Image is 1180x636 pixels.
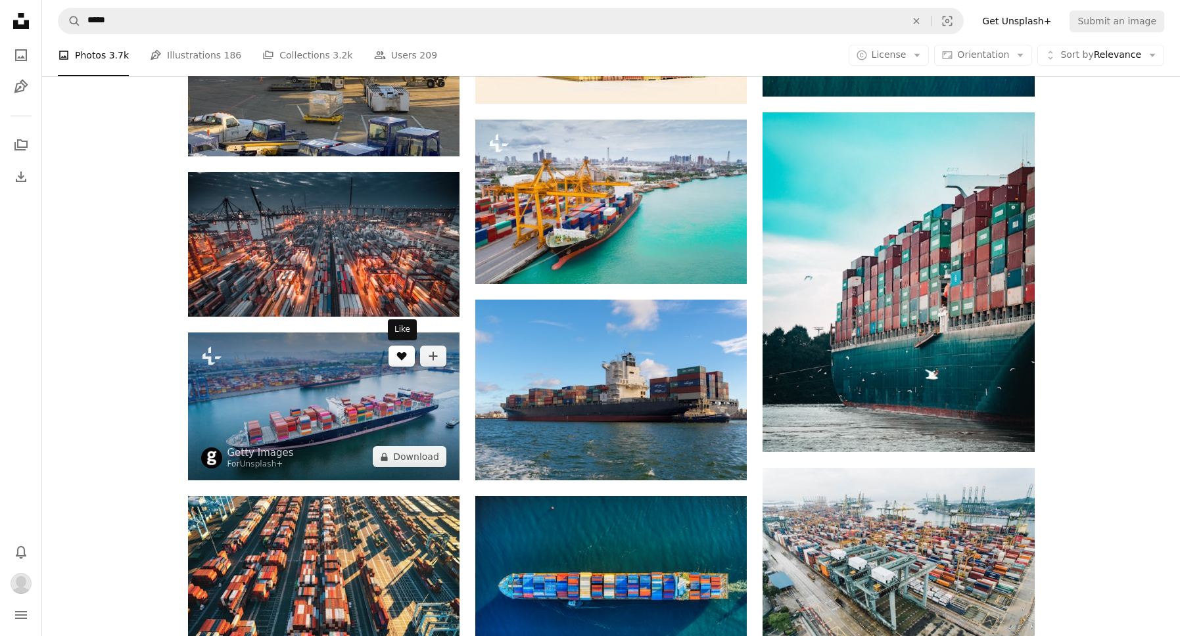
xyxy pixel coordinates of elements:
[8,570,34,597] button: Profile
[957,49,1009,60] span: Orientation
[240,459,283,468] a: Unsplash+
[8,74,34,100] a: Illustrations
[8,602,34,628] button: Menu
[58,8,964,34] form: Find visuals sitewide
[1037,45,1164,66] button: Sort byRelevance
[150,34,241,76] a: Illustrations 186
[902,9,931,34] button: Clear
[188,332,460,481] img: Aerial top view containers ship cargo business commercial trade logistic and transportation of in...
[373,446,446,467] button: Download
[1070,11,1164,32] button: Submit an image
[475,384,747,396] a: black cargo ship on sea under blue sky during daytime
[763,276,1034,288] a: a large cargo ship loaded with lots of containers
[227,446,294,459] a: Getty Images
[1060,49,1093,60] span: Sort by
[188,172,460,317] img: city with high rise buildings during night time
[59,9,81,34] button: Search Unsplash
[1060,49,1141,62] span: Relevance
[8,42,34,68] a: Photos
[388,319,417,340] div: Like
[8,132,34,158] a: Collections
[932,9,963,34] button: Visual search
[763,552,1034,564] a: intermodal containers on dock
[389,346,415,367] button: Like
[475,195,747,207] a: Container ship from sea port working for delivery containers shipment. Suitable use for transport...
[849,45,930,66] button: License
[475,120,747,284] img: Container ship from sea port working for delivery containers shipment. Suitable use for transport...
[11,573,32,594] img: Avatar of user Mark Mote
[262,34,352,76] a: Collections 3.2k
[8,164,34,190] a: Download History
[227,459,294,470] div: For
[475,300,747,480] img: black cargo ship on sea under blue sky during daytime
[763,112,1034,452] img: a large cargo ship loaded with lots of containers
[872,49,907,60] span: License
[374,34,437,76] a: Users 209
[201,447,222,468] img: Go to Getty Images's profile
[188,581,460,593] a: aerial view of city buildings during daytime
[224,48,242,62] span: 186
[333,48,352,62] span: 3.2k
[8,8,34,37] a: Home — Unsplash
[419,48,437,62] span: 209
[420,346,446,367] button: Add to Collection
[475,580,747,592] a: aerial view of boat on water
[188,400,460,412] a: Aerial top view containers ship cargo business commercial trade logistic and transportation of in...
[934,45,1032,66] button: Orientation
[8,539,34,565] button: Notifications
[188,238,460,250] a: city with high rise buildings during night time
[974,11,1059,32] a: Get Unsplash+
